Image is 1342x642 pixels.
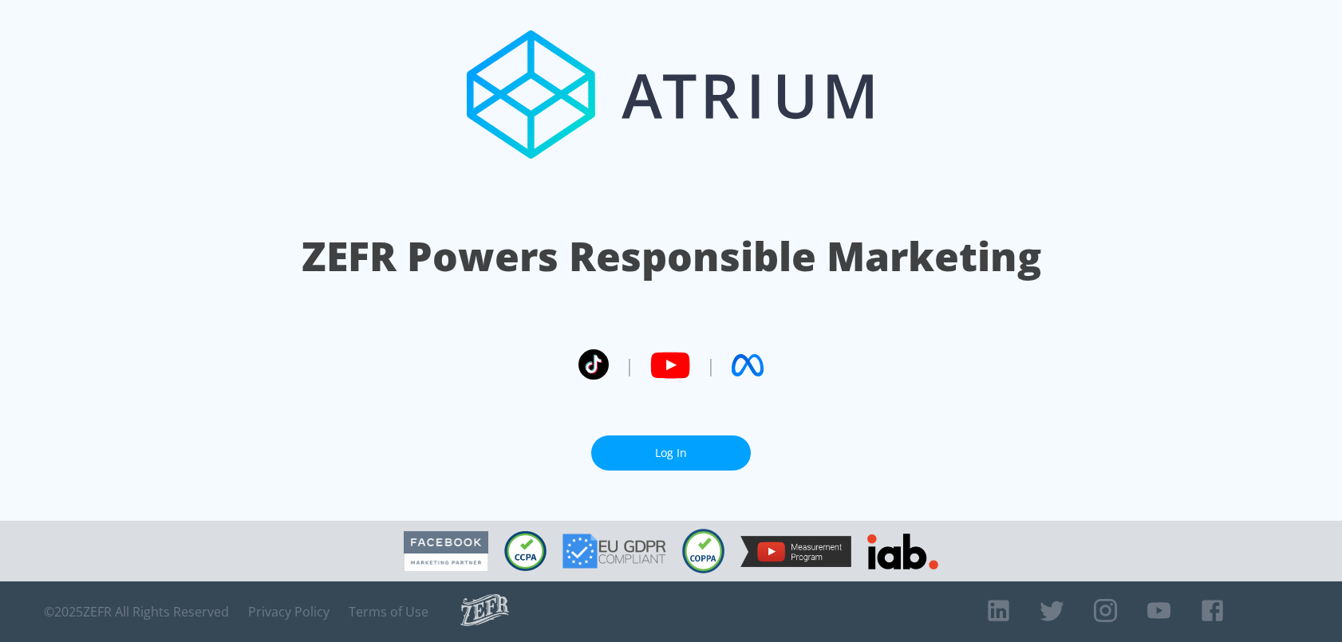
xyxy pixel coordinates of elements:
a: Terms of Use [349,604,428,620]
img: COPPA Compliant [682,529,724,573]
img: GDPR Compliant [562,534,666,569]
span: | [625,353,634,377]
a: Privacy Policy [248,604,330,620]
img: IAB [867,534,938,569]
img: Facebook Marketing Partner [404,531,488,572]
a: Log In [591,435,751,471]
img: YouTube Measurement Program [740,536,851,567]
span: © 2025 ZEFR All Rights Reserved [44,604,229,620]
h1: ZEFR Powers Responsible Marketing [302,229,1041,284]
span: | [706,353,716,377]
img: CCPA Compliant [504,531,547,571]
